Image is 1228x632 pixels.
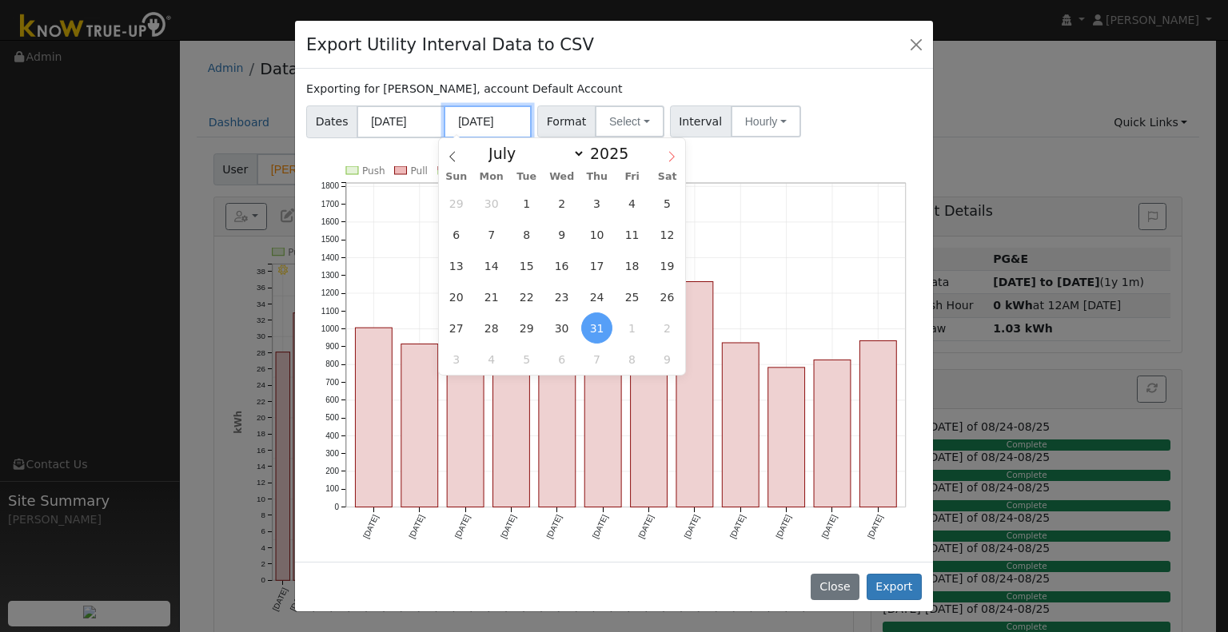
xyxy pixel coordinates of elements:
span: July 23, 2025 [546,281,577,312]
rect: onclick="" [722,343,759,507]
span: July 26, 2025 [652,281,683,312]
select: Month [480,144,585,163]
span: July 16, 2025 [546,250,577,281]
span: July 17, 2025 [581,250,612,281]
h4: Export Utility Interval Data to CSV [306,32,594,58]
text: 1400 [321,252,340,261]
span: July 20, 2025 [441,281,472,312]
span: July 29, 2025 [511,312,542,344]
rect: onclick="" [814,360,851,507]
rect: onclick="" [539,213,576,507]
button: Select [595,105,664,137]
span: July 7, 2025 [476,219,507,250]
span: August 4, 2025 [476,344,507,375]
text: 900 [325,342,339,351]
span: July 21, 2025 [476,281,507,312]
span: August 8, 2025 [616,344,648,375]
span: July 25, 2025 [616,281,648,312]
text: [DATE] [866,513,884,539]
span: Tue [509,172,544,182]
text: [DATE] [728,513,747,539]
span: July 28, 2025 [476,312,507,344]
label: Exporting for [PERSON_NAME], account Default Account [306,81,622,97]
text: 200 [325,467,339,475]
button: Hourly [731,105,801,137]
rect: onclick="" [493,307,530,507]
rect: onclick="" [631,300,668,507]
text: [DATE] [453,513,472,539]
text: [DATE] [591,513,609,539]
span: August 7, 2025 [581,344,612,375]
span: July 27, 2025 [441,312,472,344]
span: July 10, 2025 [581,219,612,250]
text: [DATE] [361,513,380,539]
button: Close [905,33,927,55]
span: Sat [650,172,685,182]
text: [DATE] [499,513,517,539]
span: July 12, 2025 [652,219,683,250]
text: 1600 [321,217,340,226]
button: Export [867,574,922,601]
text: Push [362,165,385,177]
span: July 22, 2025 [511,281,542,312]
span: July 1, 2025 [511,188,542,219]
span: Wed [544,172,580,182]
text: [DATE] [636,513,655,539]
span: July 3, 2025 [581,188,612,219]
span: July 14, 2025 [476,250,507,281]
text: 1000 [321,324,340,333]
input: Year [585,145,643,162]
text: 500 [325,413,339,422]
rect: onclick="" [356,328,393,507]
text: [DATE] [820,513,839,539]
text: 100 [325,484,339,493]
span: August 2, 2025 [652,312,683,344]
rect: onclick="" [401,344,438,507]
span: August 9, 2025 [652,344,683,375]
span: July 19, 2025 [652,250,683,281]
rect: onclick="" [584,244,621,507]
span: August 3, 2025 [441,344,472,375]
text: Pull [411,165,428,177]
span: July 18, 2025 [616,250,648,281]
span: Thu [580,172,615,182]
span: July 31, 2025 [581,312,612,344]
span: July 6, 2025 [441,219,472,250]
span: Fri [615,172,650,182]
span: August 1, 2025 [616,312,648,344]
span: Format [537,105,596,137]
text: 1100 [321,306,340,315]
text: 1800 [321,181,340,190]
text: 800 [325,360,339,368]
text: 1300 [321,271,340,280]
span: July 11, 2025 [616,219,648,250]
text: 1700 [321,200,340,209]
text: [DATE] [683,513,701,539]
span: July 15, 2025 [511,250,542,281]
span: July 2, 2025 [546,188,577,219]
span: July 8, 2025 [511,219,542,250]
span: Mon [474,172,509,182]
span: August 5, 2025 [511,344,542,375]
text: 1500 [321,235,340,244]
button: Close [811,574,859,601]
span: June 29, 2025 [441,188,472,219]
rect: onclick="" [447,348,484,507]
span: June 30, 2025 [476,188,507,219]
text: 1200 [321,288,340,297]
text: 300 [325,449,339,458]
span: August 6, 2025 [546,344,577,375]
span: July 24, 2025 [581,281,612,312]
text: [DATE] [545,513,564,539]
rect: onclick="" [860,340,897,507]
span: Interval [670,105,732,137]
text: 700 [325,377,339,386]
span: July 5, 2025 [652,188,683,219]
rect: onclick="" [768,368,805,507]
span: Dates [306,105,357,138]
span: July 13, 2025 [441,250,472,281]
text: 600 [325,395,339,404]
text: 0 [334,503,339,511]
text: [DATE] [408,513,426,539]
span: Sun [439,172,474,182]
